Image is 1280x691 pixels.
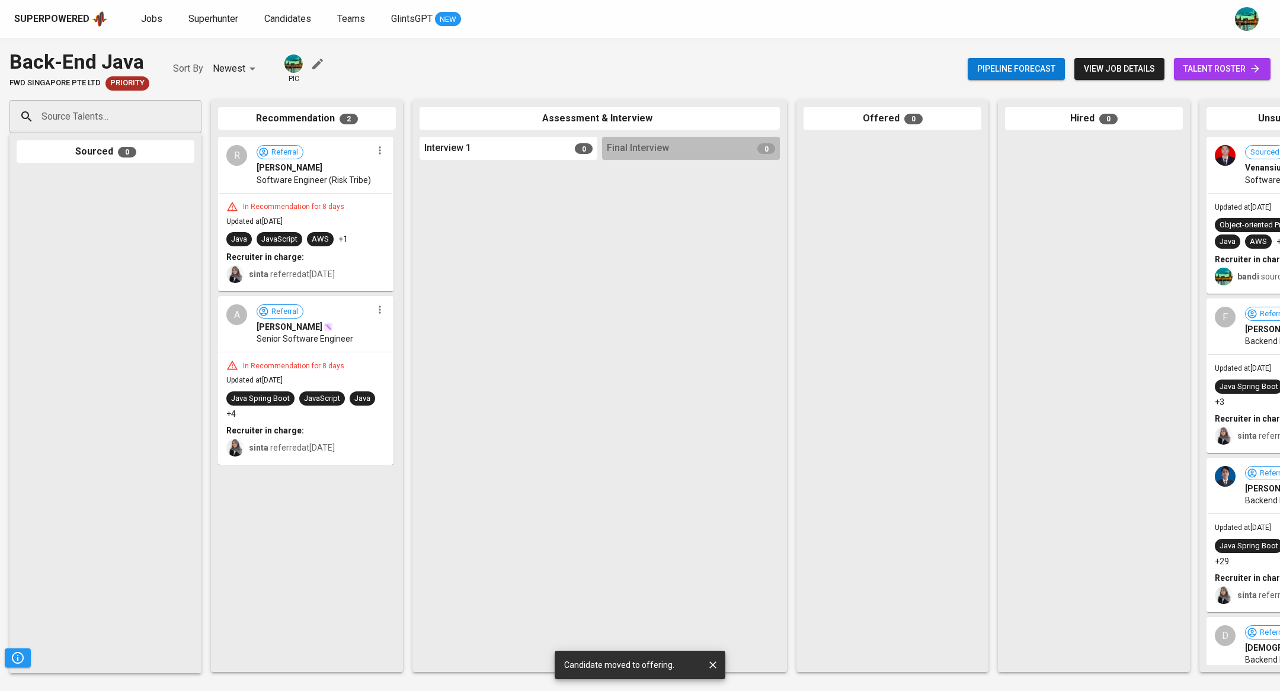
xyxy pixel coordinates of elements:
[1237,272,1259,281] b: bandi
[226,376,283,384] span: Updated at [DATE]
[257,174,371,186] span: Software Engineer (Risk Tribe)
[337,13,365,24] span: Teams
[1220,541,1278,552] div: Java Spring Boot
[904,114,923,124] span: 0
[14,10,108,28] a: Superpoweredapp logo
[1220,236,1236,248] div: Java
[105,78,149,89] span: Priority
[188,12,241,27] a: Superhunter
[249,443,268,452] b: sinta
[1005,107,1183,130] div: Hired
[231,234,247,245] div: Java
[1250,236,1267,248] div: AWS
[267,306,303,317] span: Referral
[226,426,304,435] b: Recruiter in charge:
[218,296,393,465] div: AReferral[PERSON_NAME]Senior Software EngineerIn Recommendation for 8 daysUpdated at[DATE]Java Sp...
[1215,396,1224,408] p: +3
[304,393,340,404] div: JavaScript
[249,269,268,279] b: sinta
[218,107,396,130] div: Recommendation
[226,304,247,325] div: A
[257,321,322,333] span: [PERSON_NAME]
[354,393,370,404] div: Java
[92,10,108,28] img: app logo
[1215,466,1236,487] img: 30b7613ce7196b30694ef3ae2a5e5f40.jpeg
[267,147,303,158] span: Referral
[1235,7,1259,31] img: a5d44b89-0c59-4c54-99d0-a63b29d42bd3.jpg
[226,439,244,457] img: sinta.windasari@glints.com
[1215,555,1229,567] p: +29
[141,13,162,24] span: Jobs
[213,58,260,80] div: Newest
[575,143,593,154] span: 0
[1099,114,1118,124] span: 0
[420,107,780,130] div: Assessment & Interview
[1215,145,1236,166] img: 16010b95097a311191fce98e742c5515.jpg
[1074,58,1164,80] button: view job details
[391,12,461,27] a: GlintsGPT NEW
[435,14,461,25] span: NEW
[188,13,238,24] span: Superhunter
[1215,203,1271,211] span: Updated at [DATE]
[607,142,669,155] span: Final Interview
[238,202,349,212] div: In Recommendation for 8 days
[226,252,304,262] b: Recruiter in charge:
[391,13,433,24] span: GlintsGPT
[213,62,245,76] p: Newest
[1215,268,1233,285] img: a5d44b89-0c59-4c54-99d0-a63b29d42bd3.jpg
[283,53,304,84] div: pic
[1215,625,1236,646] div: D
[338,233,348,245] p: +1
[264,12,313,27] a: Candidates
[195,115,197,118] button: Open
[249,269,335,279] span: referred at [DATE]
[218,137,393,291] div: RReferral[PERSON_NAME]Software Engineer (Risk Tribe)In Recommendation for 8 daysUpdated at[DATE]J...
[1183,62,1261,76] span: talent roster
[141,12,165,27] a: Jobs
[226,217,283,226] span: Updated at [DATE]
[1237,590,1257,600] b: sinta
[424,142,471,155] span: Interview 1
[249,443,335,452] span: referred at [DATE]
[257,162,322,173] span: [PERSON_NAME]
[257,333,353,345] span: Senior Software Engineer
[340,114,358,124] span: 2
[564,654,674,676] div: Candidate moved to offering.
[968,58,1065,80] button: Pipeline forecast
[105,76,149,91] div: New Job received from Demand Team
[1237,431,1257,441] b: sinta
[226,408,236,420] p: +4
[14,12,89,26] div: Superpowered
[261,234,297,245] div: JavaScript
[1215,307,1236,327] div: F
[226,145,247,166] div: R
[118,147,136,158] span: 0
[226,265,244,283] img: sinta.windasari@glints.com
[1215,427,1233,445] img: sinta.windasari@glints.com
[5,648,31,667] button: Pipeline Triggers
[1174,58,1271,80] a: talent roster
[1220,381,1278,393] div: Java Spring Boot
[324,322,333,332] img: magic_wand.svg
[173,62,203,76] p: Sort By
[977,62,1055,76] span: Pipeline forecast
[312,234,329,245] div: AWS
[757,143,775,154] span: 0
[9,78,101,89] span: FWD Singapore Pte Ltd
[9,47,149,76] div: Back-End Java
[1215,364,1271,372] span: Updated at [DATE]
[284,54,303,73] img: a5d44b89-0c59-4c54-99d0-a63b29d42bd3.jpg
[1084,62,1155,76] span: view job details
[231,393,290,404] div: Java Spring Boot
[238,361,349,371] div: In Recommendation for 8 days
[1215,523,1271,532] span: Updated at [DATE]
[264,13,311,24] span: Candidates
[804,107,981,130] div: Offered
[17,140,194,163] div: Sourced
[337,12,367,27] a: Teams
[1215,586,1233,604] img: sinta.windasari@glints.com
